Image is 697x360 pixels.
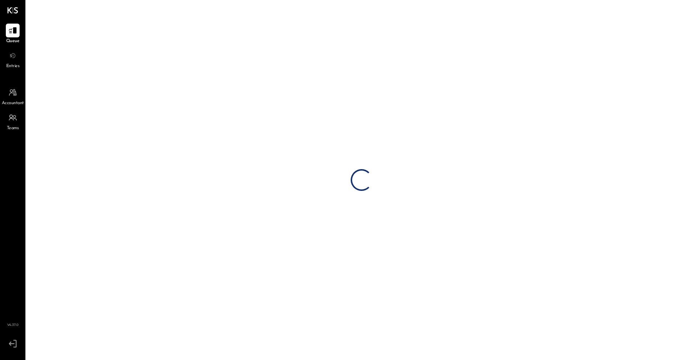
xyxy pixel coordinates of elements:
a: Entries [0,49,25,70]
span: Accountant [2,100,24,107]
a: Queue [0,24,25,45]
span: Teams [7,125,19,132]
span: Entries [6,63,20,70]
a: Accountant [0,86,25,107]
span: Queue [6,38,20,45]
a: Teams [0,111,25,132]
